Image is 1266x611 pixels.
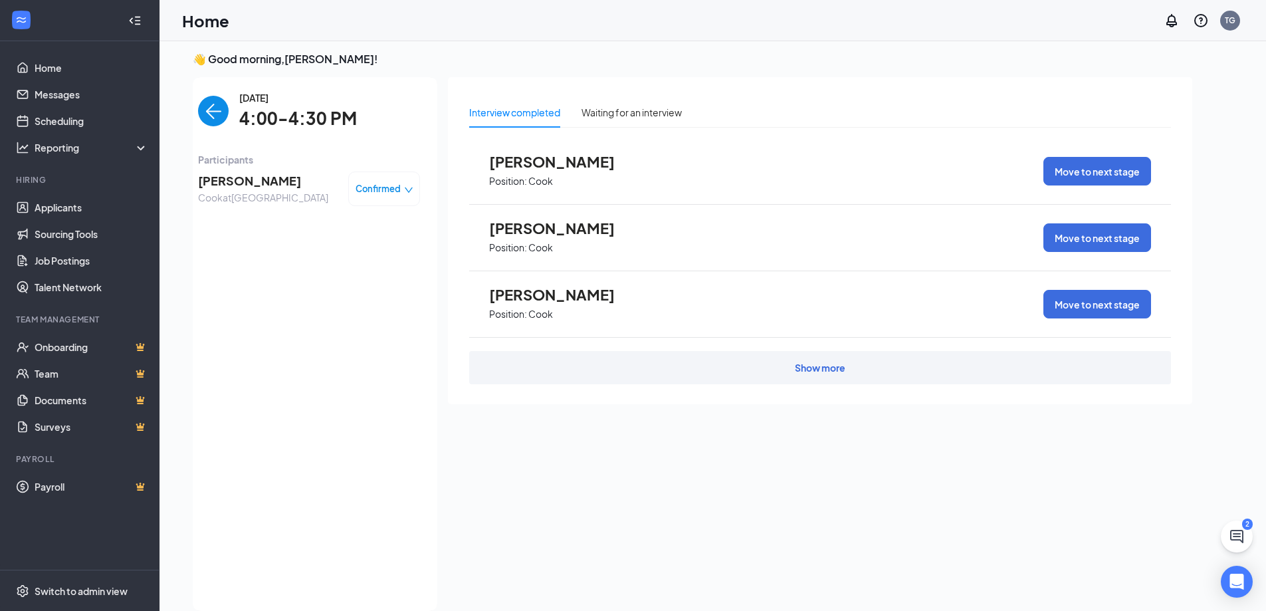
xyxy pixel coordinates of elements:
svg: Analysis [16,141,29,154]
a: DocumentsCrown [35,387,148,414]
p: Position: [489,241,527,254]
svg: Settings [16,584,29,598]
button: Move to next stage [1043,223,1151,252]
button: back-button [198,96,229,126]
a: TeamCrown [35,360,148,387]
svg: Notifications [1164,13,1180,29]
a: Home [35,55,148,81]
p: Position: [489,175,527,187]
span: [DATE] [239,90,357,105]
button: ChatActive [1221,521,1253,552]
svg: Collapse [128,14,142,27]
a: SurveysCrown [35,414,148,440]
div: Team Management [16,314,146,325]
a: Applicants [35,194,148,221]
span: Confirmed [356,182,401,195]
svg: QuestionInfo [1193,13,1209,29]
p: Cook [528,175,553,187]
span: down [404,185,413,195]
a: OnboardingCrown [35,334,148,360]
svg: WorkstreamLogo [15,13,28,27]
h1: Home [182,9,229,32]
p: Position: [489,308,527,320]
div: Open Intercom Messenger [1221,566,1253,598]
div: Hiring [16,174,146,185]
span: [PERSON_NAME] [489,219,635,237]
h3: 👋 Good morning, [PERSON_NAME] ! [193,52,1192,66]
a: Talent Network [35,274,148,301]
div: Show more [795,361,845,374]
a: Job Postings [35,247,148,274]
span: [PERSON_NAME] [198,172,328,190]
span: [PERSON_NAME] [489,153,635,170]
svg: ChatActive [1229,529,1245,545]
p: Cook [528,308,553,320]
span: Participants [198,152,420,167]
div: Interview completed [469,105,560,120]
button: Move to next stage [1043,157,1151,185]
div: Switch to admin view [35,584,128,598]
a: Messages [35,81,148,108]
a: Scheduling [35,108,148,134]
p: Cook [528,241,553,254]
div: Reporting [35,141,149,154]
a: Sourcing Tools [35,221,148,247]
div: Payroll [16,453,146,465]
div: TG [1225,15,1235,26]
button: Move to next stage [1043,290,1151,318]
span: [PERSON_NAME] [489,286,635,303]
div: 2 [1242,519,1253,530]
span: Cook at [GEOGRAPHIC_DATA] [198,190,328,205]
a: PayrollCrown [35,473,148,500]
span: 4:00-4:30 PM [239,105,357,132]
div: Waiting for an interview [581,105,682,120]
